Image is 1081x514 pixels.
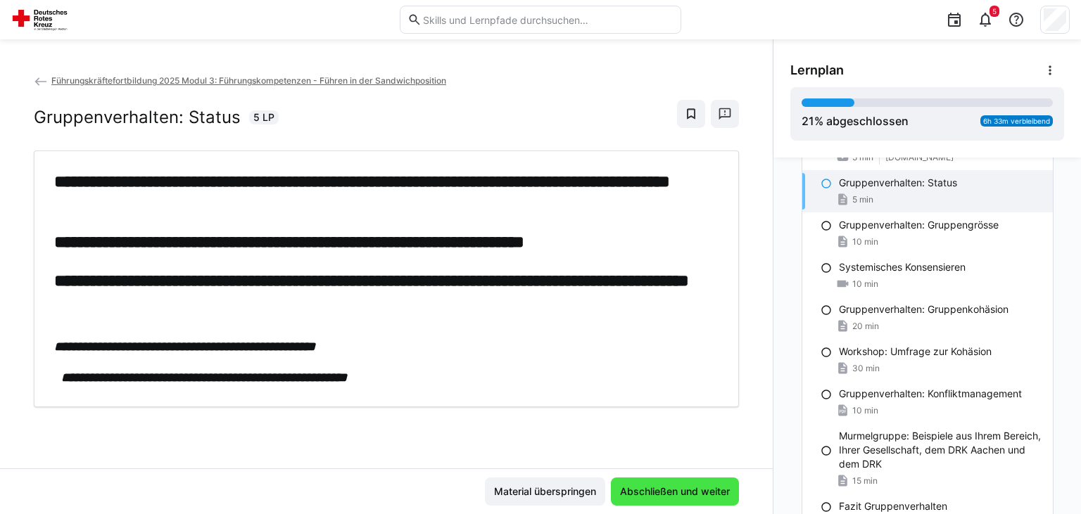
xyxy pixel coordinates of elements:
span: Lernplan [790,63,844,78]
span: 21 [802,114,814,128]
p: Murmelgruppe: Beispiele aus Ihrem Bereich, Ihrer Gesellschaft, dem DRK Aachen und dem DRK [839,429,1042,471]
p: Systemisches Konsensieren [839,260,966,274]
span: 15 min [852,475,878,487]
span: Abschließen und weiter [618,484,732,499]
p: Gruppenverhalten: Status [839,176,957,190]
span: Führungskräftefortbildung 2025 Modul 3: Führungskompetenzen - Führen in der Sandwichposition [51,75,446,86]
button: Material überspringen [485,477,605,506]
p: Workshop: Umfrage zur Kohäsion [839,345,992,359]
span: 6h 33m verbleibend [983,117,1050,125]
button: Abschließen und weiter [611,477,739,506]
span: 5 LP [253,110,274,124]
span: 10 min [852,405,878,416]
span: 5 min [852,194,873,205]
p: Gruppenverhalten: Konfliktmanagement [839,387,1022,401]
span: 5 [992,7,997,15]
p: Gruppenverhalten: Gruppenkohäsion [839,302,1009,316]
p: Fazit Gruppenverhalten [839,499,947,513]
span: 20 min [852,321,879,332]
span: 30 min [852,363,880,374]
input: Skills und Lernpfade durchsuchen… [422,13,674,26]
p: Gruppenverhalten: Gruppengrösse [839,218,999,232]
div: % abgeschlossen [802,113,909,129]
span: Material überspringen [492,484,598,499]
h2: Gruppenverhalten: Status [34,107,241,128]
a: Führungskräftefortbildung 2025 Modul 3: Führungskompetenzen - Führen in der Sandwichposition [34,75,446,86]
span: 10 min [852,236,878,248]
span: 10 min [852,278,878,290]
